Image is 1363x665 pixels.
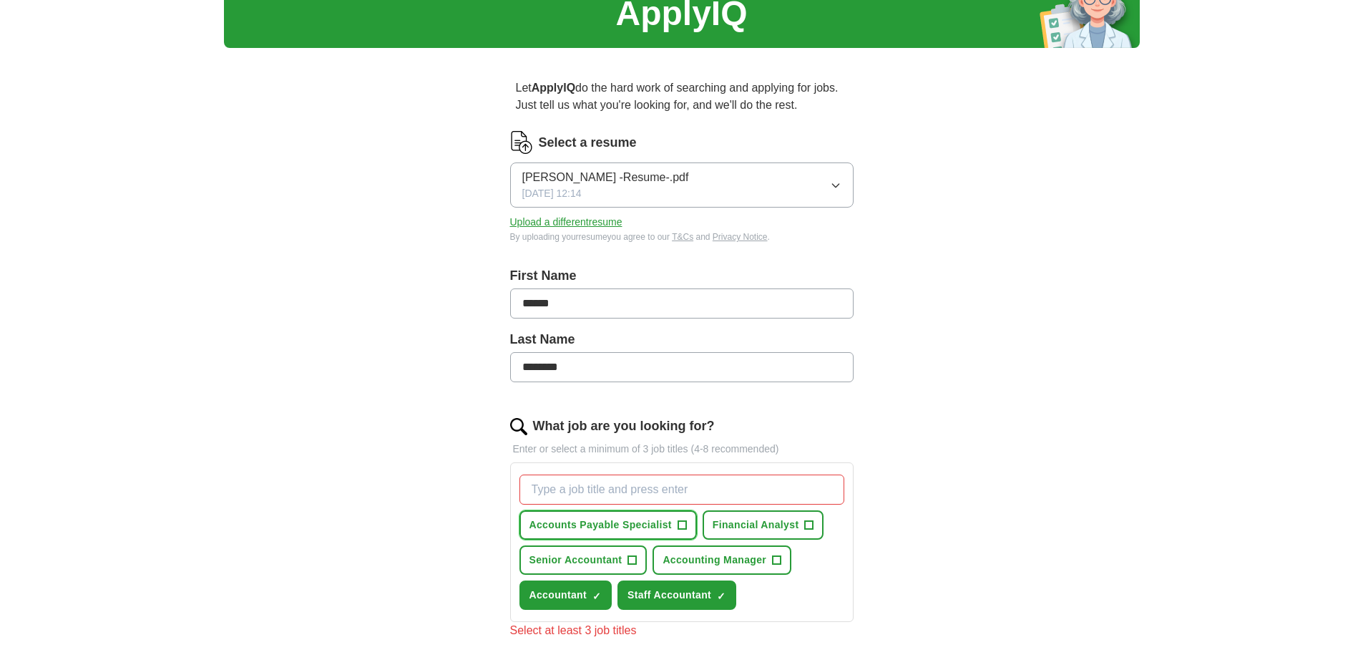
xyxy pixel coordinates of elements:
span: Accountant [529,588,587,603]
span: [PERSON_NAME] -Resume-.pdf [522,169,689,186]
strong: ApplyIQ [532,82,575,94]
button: Accountant✓ [519,581,612,610]
span: ✓ [592,591,601,602]
span: Staff Accountant [627,588,711,603]
button: Upload a differentresume [510,215,622,230]
a: Privacy Notice [713,232,768,242]
button: Accounts Payable Specialist [519,510,697,540]
img: search.png [510,418,527,435]
span: Senior Accountant [529,553,622,568]
p: Enter or select a minimum of 3 job titles (4-8 recommended) [510,442,854,457]
label: First Name [510,266,854,286]
span: Accounting Manager [663,553,766,568]
label: What job are you looking for? [533,417,715,436]
label: Last Name [510,330,854,349]
label: Select a resume [539,133,637,152]
span: Accounts Payable Specialist [529,518,672,533]
a: T&Cs [672,232,693,242]
button: Financial Analyst [703,510,824,540]
button: [PERSON_NAME] -Resume-.pdf[DATE] 12:14 [510,162,854,208]
button: Senior Accountant [519,545,648,575]
span: ✓ [717,591,726,602]
img: CV Icon [510,131,533,154]
div: By uploading your resume you agree to our and . [510,230,854,243]
p: Let do the hard work of searching and applying for jobs. Just tell us what you're looking for, an... [510,74,854,120]
button: Staff Accountant✓ [617,581,736,610]
span: [DATE] 12:14 [522,186,582,201]
span: Financial Analyst [713,518,799,533]
input: Type a job title and press enter [519,475,844,505]
button: Accounting Manager [653,545,791,575]
div: Select at least 3 job titles [510,622,854,639]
